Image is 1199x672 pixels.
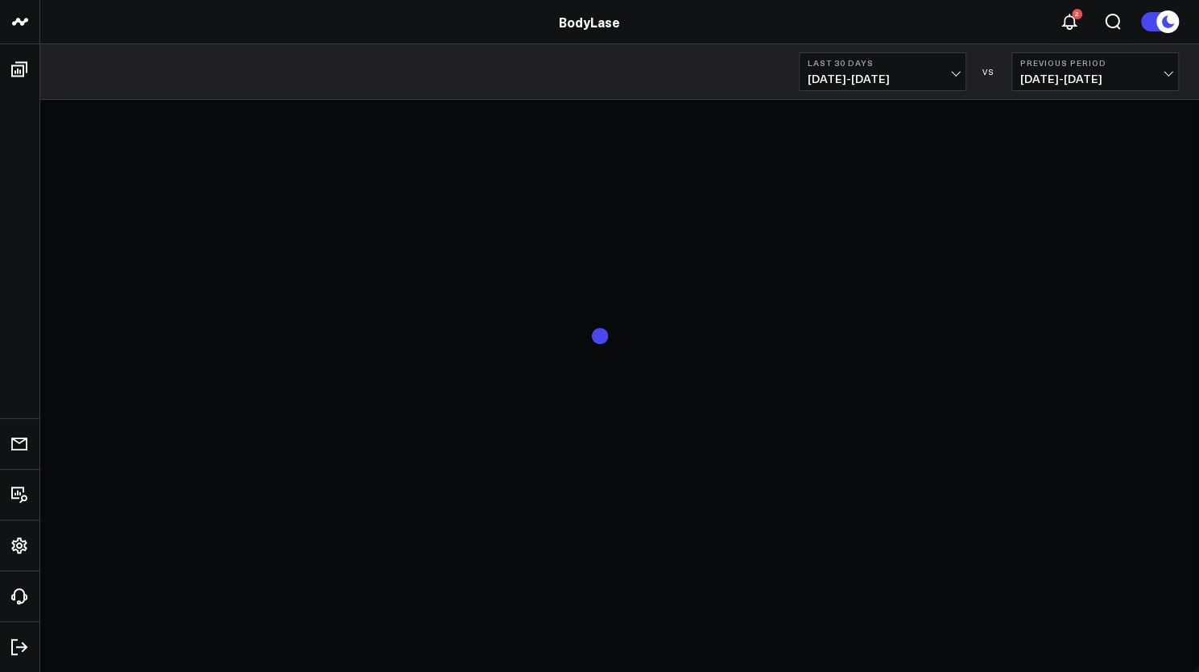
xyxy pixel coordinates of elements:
button: Previous Period[DATE]-[DATE] [1011,52,1179,91]
span: [DATE] - [DATE] [808,73,957,85]
a: BodyLase [559,13,620,31]
span: [DATE] - [DATE] [1020,73,1170,85]
b: Previous Period [1020,58,1170,68]
button: Last 30 Days[DATE]-[DATE] [799,52,966,91]
b: Last 30 Days [808,58,957,68]
div: VS [974,67,1003,77]
div: 2 [1072,9,1082,19]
